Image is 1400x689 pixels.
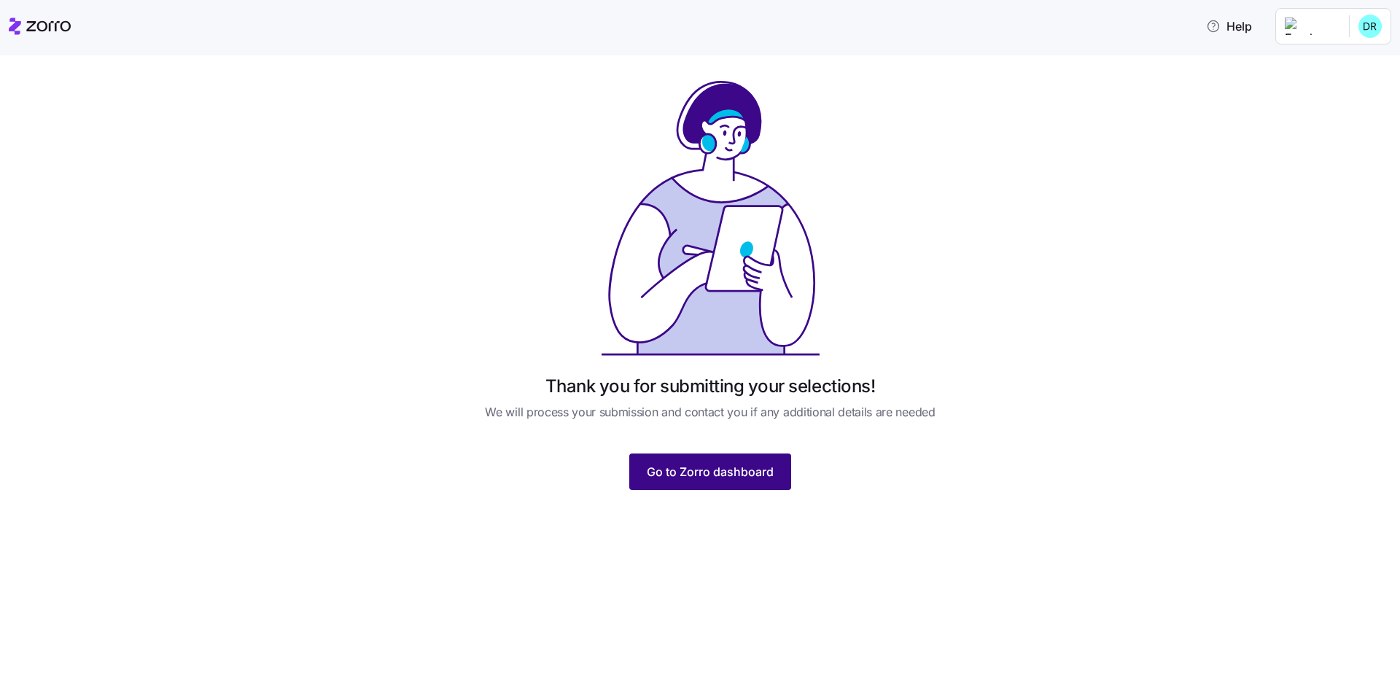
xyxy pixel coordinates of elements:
span: We will process your submission and contact you if any additional details are needed [485,403,935,421]
span: Go to Zorro dashboard [647,463,774,480]
span: Help [1206,17,1252,35]
h1: Thank you for submitting your selections! [545,375,875,397]
img: Employer logo [1285,17,1337,35]
button: Help [1194,12,1264,41]
img: fd093e2bdb90700abee466f9f392cb12 [1358,15,1382,38]
button: Go to Zorro dashboard [629,454,791,490]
